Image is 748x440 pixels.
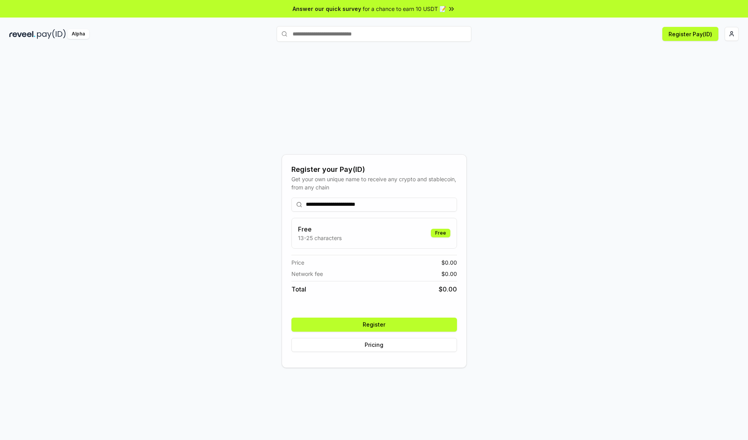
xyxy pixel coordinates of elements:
[291,270,323,278] span: Network fee
[431,229,450,237] div: Free
[291,318,457,332] button: Register
[291,164,457,175] div: Register your Pay(ID)
[291,258,304,267] span: Price
[67,29,89,39] div: Alpha
[298,224,342,234] h3: Free
[291,338,457,352] button: Pricing
[291,284,306,294] span: Total
[363,5,446,13] span: for a chance to earn 10 USDT 📝
[291,175,457,191] div: Get your own unique name to receive any crypto and stablecoin, from any chain
[439,284,457,294] span: $ 0.00
[662,27,718,41] button: Register Pay(ID)
[293,5,361,13] span: Answer our quick survey
[298,234,342,242] p: 13-25 characters
[9,29,35,39] img: reveel_dark
[37,29,66,39] img: pay_id
[441,270,457,278] span: $ 0.00
[441,258,457,267] span: $ 0.00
